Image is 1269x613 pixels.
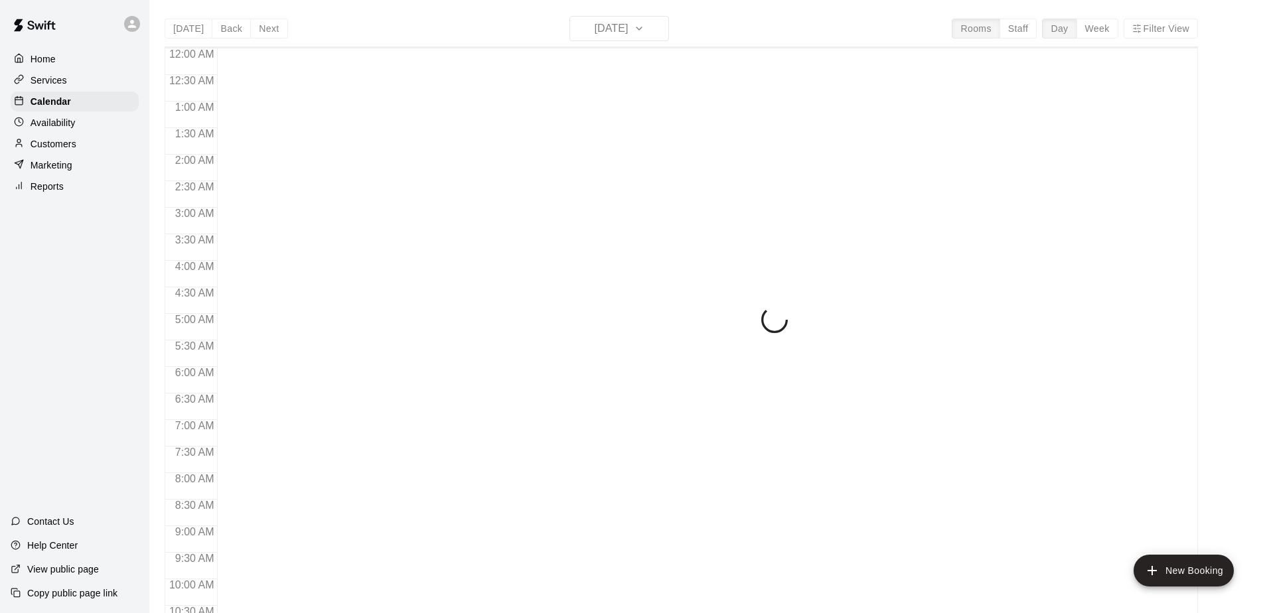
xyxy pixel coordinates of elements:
[11,155,139,175] a: Marketing
[166,75,218,86] span: 12:30 AM
[172,420,218,431] span: 7:00 AM
[172,261,218,272] span: 4:00 AM
[31,137,76,151] p: Customers
[172,340,218,352] span: 5:30 AM
[172,526,218,537] span: 9:00 AM
[166,579,218,590] span: 10:00 AM
[11,49,139,69] a: Home
[27,586,117,600] p: Copy public page link
[172,446,218,458] span: 7:30 AM
[172,500,218,511] span: 8:30 AM
[1134,555,1234,586] button: add
[172,393,218,405] span: 6:30 AM
[172,181,218,192] span: 2:30 AM
[27,515,74,528] p: Contact Us
[172,208,218,219] span: 3:00 AM
[11,113,139,133] a: Availability
[27,563,99,576] p: View public page
[172,128,218,139] span: 1:30 AM
[11,92,139,111] a: Calendar
[172,102,218,113] span: 1:00 AM
[172,367,218,378] span: 6:00 AM
[172,314,218,325] span: 5:00 AM
[172,473,218,484] span: 8:00 AM
[166,48,218,60] span: 12:00 AM
[31,95,71,108] p: Calendar
[172,553,218,564] span: 9:30 AM
[31,159,72,172] p: Marketing
[11,70,139,90] a: Services
[31,52,56,66] p: Home
[31,180,64,193] p: Reports
[31,116,76,129] p: Availability
[172,287,218,299] span: 4:30 AM
[172,155,218,166] span: 2:00 AM
[11,134,139,154] a: Customers
[31,74,67,87] p: Services
[27,539,78,552] p: Help Center
[11,176,139,196] a: Reports
[172,234,218,245] span: 3:30 AM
